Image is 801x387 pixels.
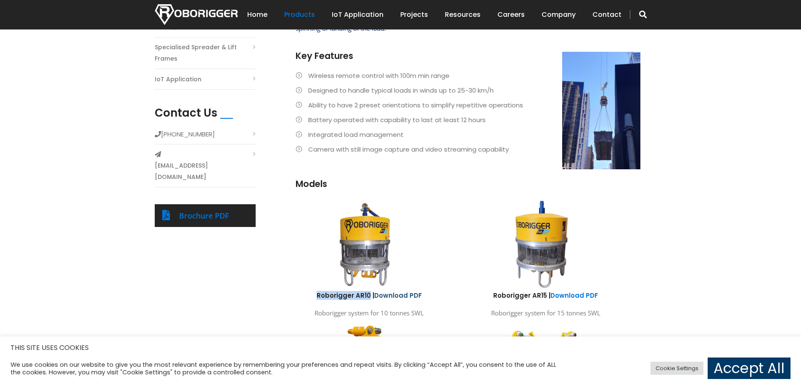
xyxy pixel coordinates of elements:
li: Camera with still image capture and video streaming capability [296,144,640,155]
a: IoT Application [155,74,201,85]
a: Careers [497,2,525,28]
h6: Roborigger AR10 | [287,291,451,300]
a: Products [284,2,315,28]
a: Download PDF [374,291,422,300]
a: Specialised Spreader & Lift Frames [155,42,256,64]
a: [EMAIL_ADDRESS][DOMAIN_NAME] [155,160,256,183]
li: Designed to handle typical loads in winds up to 25-30 km/h [296,85,640,96]
a: Projects [400,2,428,28]
a: Accept All [708,358,790,379]
a: Home [247,2,267,28]
a: Download PDF [550,291,598,300]
li: [PHONE_NUMBER] [155,128,256,144]
div: We use cookies on our website to give you the most relevant experience by remembering your prefer... [11,361,557,376]
a: Company [542,2,576,28]
h3: Models [296,178,640,190]
li: Wireless remote control with 100m min range [296,70,640,81]
a: IoT Application [332,2,383,28]
li: Battery operated with capability to last at least 12 hours [296,114,640,125]
a: Contact [592,2,621,28]
h5: THIS SITE USES COOKIES [11,342,790,353]
img: Nortech [155,4,238,25]
a: Resources [445,2,481,28]
h3: Key Features [296,50,640,62]
h6: Roborigger AR15 | [464,291,628,300]
a: Brochure PDF [179,211,229,221]
a: Cookie Settings [650,362,703,375]
p: Roborigger system for 10 tonnes SWL [287,307,451,319]
li: Integrated load management [296,129,640,140]
h2: Contact Us [155,107,217,120]
li: Ability to have 2 preset orientations to simplify repetitive operations [296,99,640,111]
p: Roborigger system for 15 tonnes SWL [464,307,628,319]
